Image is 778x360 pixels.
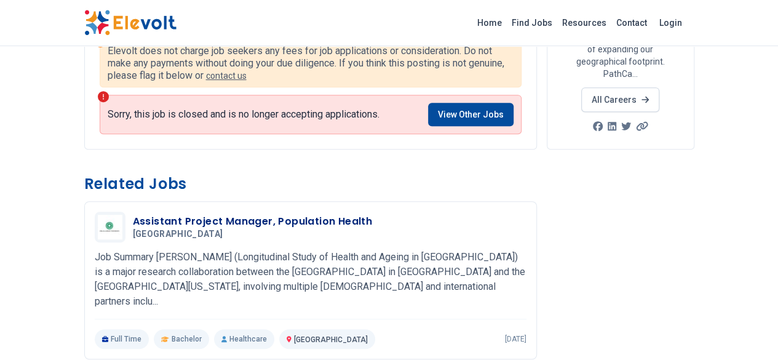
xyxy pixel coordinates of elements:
[108,108,379,121] p: Sorry, this job is closed and is no longer accepting applications.
[206,71,247,81] a: contact us
[108,45,514,82] p: Elevolt does not charge job seekers any fees for job applications or consideration. Do not make a...
[95,250,526,309] p: Job Summary [PERSON_NAME] (Longitudinal Study of Health and Ageing in [GEOGRAPHIC_DATA]) is a maj...
[611,13,652,33] a: Contact
[172,334,202,344] span: Bachelor
[95,329,149,349] p: Full Time
[581,87,659,112] a: All Careers
[84,174,537,194] h3: Related Jobs
[557,13,611,33] a: Resources
[472,13,507,33] a: Home
[652,10,689,35] a: Login
[84,10,177,36] img: Elevolt
[716,301,778,360] iframe: Chat Widget
[428,103,514,126] a: View Other Jobs
[505,334,526,344] p: [DATE]
[133,229,223,240] span: [GEOGRAPHIC_DATA]
[133,214,373,229] h3: Assistant Project Manager, Population Health
[507,13,557,33] a: Find Jobs
[95,212,526,349] a: Aga khan UniversityAssistant Project Manager, Population Health[GEOGRAPHIC_DATA]Job Summary [PERS...
[294,335,368,344] span: [GEOGRAPHIC_DATA]
[98,215,122,239] img: Aga khan University
[214,329,274,349] p: Healthcare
